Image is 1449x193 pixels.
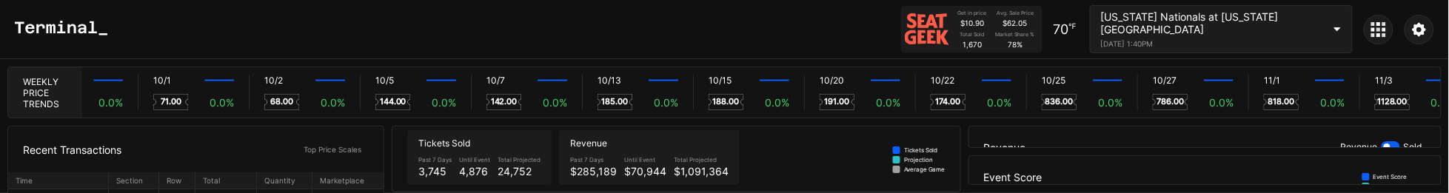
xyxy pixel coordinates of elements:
text: 185.00 [602,96,629,106]
div: Until Event [624,156,666,163]
div: 10/1 [153,75,171,86]
div: Top Price Scales [296,141,369,158]
div: 0.0 % [765,96,789,109]
div: 0.0 % [98,96,123,109]
div: Projection [904,156,933,163]
th: Total [195,172,257,189]
div: Event Score [1373,173,1408,180]
div: 10/27 [1153,75,1177,86]
text: 142.00 [491,96,518,106]
div: 10/22 [931,75,954,86]
div: 10/7 [486,75,505,86]
div: Weekly Price Trends [8,67,82,118]
div: 0.0 % [1209,96,1234,109]
div: Avg. Sale Price [997,10,1034,16]
div: Potential Revenue [1373,183,1426,190]
div: 0.0 % [1098,96,1122,109]
div: Revenue [969,126,1441,169]
th: Time [8,172,109,189]
div: Tickets Sold [418,138,541,149]
div: 1,670 [963,40,983,49]
div: 10/15 [709,75,732,86]
th: Marketplace [312,172,384,189]
th: Row [159,172,195,189]
div: 0.0 % [1320,96,1345,109]
div: Get in price [958,10,987,16]
div: 0.0 % [876,96,900,109]
div: 10/13 [598,75,621,86]
div: Market Share % [996,31,1035,38]
div: Tickets Sold [904,146,938,154]
div: 0.0 % [987,96,1011,109]
div: $1,091,364 [674,165,729,177]
text: 818.00 [1268,96,1295,106]
div: Recent Transactions [23,143,121,156]
div: 78 % [1008,40,1023,49]
div: 24,752 [498,165,541,177]
div: $285,189 [570,165,617,177]
div: 0.0 % [543,96,567,109]
div: 0.0 % [432,96,456,109]
div: Revenue [570,138,729,149]
div: $70,944 [624,165,666,177]
div: [DATE] 1:40PM [1101,39,1323,48]
text: 1128.00 [1377,96,1408,106]
div: [US_STATE] Nationals at [US_STATE][GEOGRAPHIC_DATA] [1101,10,1323,35]
div: Revenue [1341,141,1378,152]
div: Total Projected [674,156,729,163]
div: 4,876 [459,165,490,177]
div: Event Score [984,171,1043,183]
div: Sold [1404,141,1422,152]
div: 10/25 [1042,75,1065,86]
div: 11/3 [1375,75,1393,86]
img: 416a94afdd9e48d71bdba8edc41aa53c.svg [905,10,949,49]
div: Total Projected [498,156,541,163]
div: Past 7 Days [570,156,617,163]
th: Quantity [257,172,312,189]
div: Until Event [459,156,490,163]
div: Total Sold [960,31,985,38]
div: ℉ [1069,21,1077,30]
div: 0.0 % [321,96,345,109]
text: 68.00 [270,96,293,106]
text: 144.00 [380,96,406,106]
div: 0.0 % [210,96,234,109]
div: 0.0 % [654,96,678,109]
text: 786.00 [1157,96,1184,106]
text: 836.00 [1045,96,1074,106]
div: $10.90 [961,18,985,27]
div: 70 [1054,21,1077,37]
text: 191.00 [825,96,850,106]
div: 11/1 [1264,75,1280,86]
div: 10/2 [264,75,283,86]
div: $62.05 [1003,18,1028,27]
text: 71.00 [161,96,181,106]
text: 174.00 [936,96,961,106]
div: 10/5 [375,75,394,86]
div: 10/20 [820,75,844,86]
div: Average Game [904,166,946,173]
div: 3,745 [418,165,452,177]
th: Section [109,172,159,189]
text: 188.00 [713,96,740,106]
div: Past 7 Days [418,156,452,163]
